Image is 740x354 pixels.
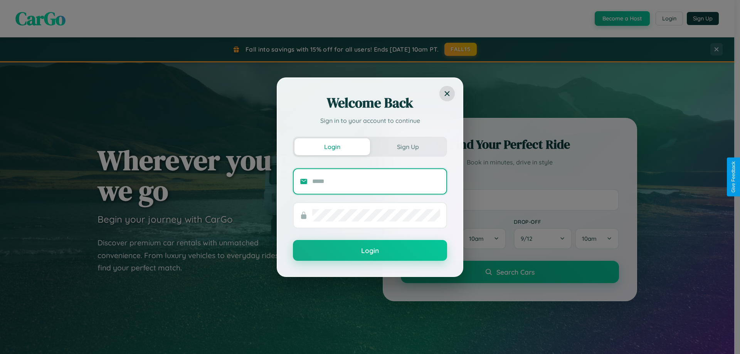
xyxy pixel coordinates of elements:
[293,240,447,261] button: Login
[294,138,370,155] button: Login
[293,116,447,125] p: Sign in to your account to continue
[293,94,447,112] h2: Welcome Back
[370,138,446,155] button: Sign Up
[731,161,736,193] div: Give Feedback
